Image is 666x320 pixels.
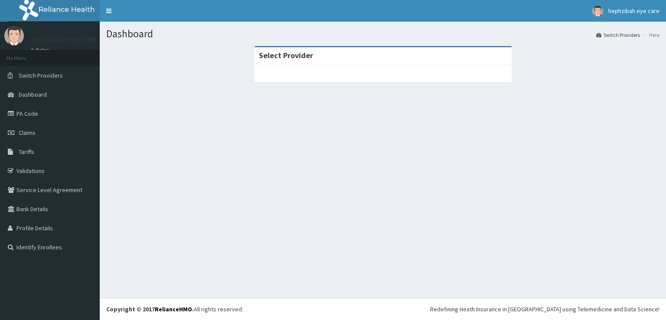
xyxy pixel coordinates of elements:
p: hephzibah eye care [30,35,97,43]
strong: Copyright © 2017 . [106,305,194,313]
span: Dashboard [19,91,47,98]
li: Here [641,31,659,39]
span: hephzibah eye care [608,7,659,15]
div: Redefining Heath Insurance in [GEOGRAPHIC_DATA] using Telemedicine and Data Science! [430,305,659,313]
a: Online [30,47,51,53]
a: RelianceHMO [155,305,192,313]
footer: All rights reserved. [100,298,666,320]
h1: Dashboard [106,28,659,39]
span: Tariffs [19,148,34,156]
img: User Image [4,26,24,46]
strong: Select Provider [259,50,313,60]
span: Switch Providers [19,72,63,79]
span: Claims [19,129,36,137]
img: User Image [592,6,603,16]
a: Switch Providers [596,31,640,39]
